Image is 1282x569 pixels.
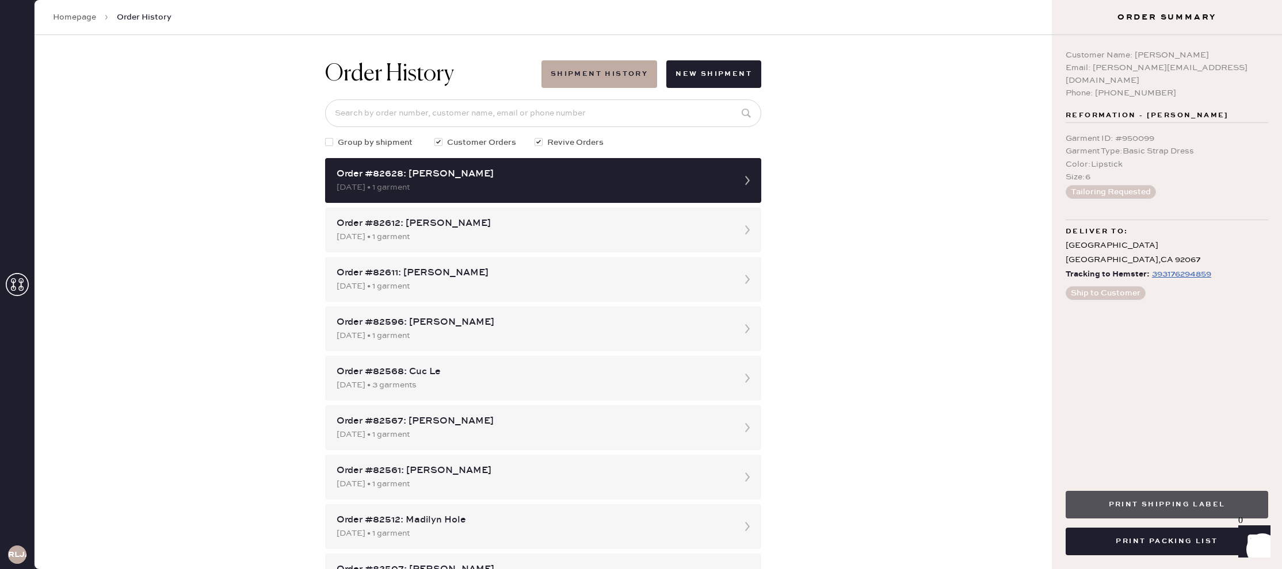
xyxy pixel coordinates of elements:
[623,266,657,300] img: logo
[338,136,413,149] span: Group by shipment
[547,136,604,149] span: Revive Orders
[325,99,761,127] input: Search by order number, customer name, email or phone number
[337,266,729,280] div: Order #82611: [PERSON_NAME]
[597,227,682,236] img: Logo
[337,464,729,478] div: Order #82561: [PERSON_NAME]
[337,230,729,243] div: [DATE] • 1 garment
[1066,109,1229,122] span: Reformation - [PERSON_NAME]
[337,316,729,329] div: Order #82596: [PERSON_NAME]
[337,167,729,181] div: Order #82628: [PERSON_NAME]
[447,136,516,149] span: Customer Orders
[1066,61,1268,87] div: Email: [PERSON_NAME][EMAIL_ADDRESS][DOMAIN_NAME]
[1159,209,1243,224] td: 1
[941,407,1243,422] th: # Garments
[1066,491,1268,518] button: Print Shipping Label
[37,422,209,437] td: 82628
[170,194,1159,209] th: Description
[117,11,171,23] span: Order History
[170,209,1159,224] td: Basic Strap Dress - Reformation - Avielle Lipstick - Size: 6
[337,365,729,379] div: Order #82568: Cuc Le
[1066,498,1268,509] a: Print Shipping Label
[1150,267,1211,282] a: 393176294859
[337,329,729,342] div: [DATE] • 1 garment
[337,280,729,293] div: [DATE] • 1 garment
[1066,267,1150,282] span: Tracking to Hemster:
[209,422,493,437] td: [DATE]
[541,60,657,88] button: Shipment History
[666,60,761,88] button: New Shipment
[37,209,170,224] td: 950099
[1066,171,1268,183] div: Size : 6
[1066,145,1268,157] div: Garment Type : Basic Strap Dress
[493,407,941,422] th: Customer
[325,60,454,88] h1: Order History
[37,407,209,422] th: ID
[37,122,1243,136] div: Customer information
[37,343,1243,356] div: Shipment #107214
[37,387,1243,401] div: Orders In Shipment :
[941,422,1243,437] td: 1
[1066,158,1268,171] div: Color : Lipstick
[37,329,1243,343] div: Shipment Summary
[337,181,729,194] div: [DATE] • 1 garment
[1066,185,1156,199] button: Tailoring Requested
[337,527,729,540] div: [DATE] • 1 garment
[337,478,729,490] div: [DATE] • 1 garment
[597,451,682,460] img: logo
[53,11,96,23] a: Homepage
[337,414,729,428] div: Order #82567: [PERSON_NAME]
[8,551,26,559] h3: RLJA
[1152,267,1211,281] div: https://www.fedex.com/apps/fedextrack/?tracknumbers=393176294859&cntry_code=US
[337,379,729,391] div: [DATE] • 3 garments
[337,513,729,527] div: Order #82512: Madilyn Hole
[37,77,1243,91] div: Packing slip
[37,91,1243,105] div: Order # 82628
[37,194,170,209] th: ID
[1066,225,1128,239] span: Deliver to:
[1066,528,1268,555] button: Print Packing List
[1066,49,1268,61] div: Customer Name: [PERSON_NAME]
[1066,87,1268,99] div: Phone: [PHONE_NUMBER]
[493,422,941,437] td: [PERSON_NAME]
[37,356,1243,370] div: Reformation La Jolla
[209,407,493,422] th: Order Date
[37,136,1243,177] div: # 89055 aya Chabayta [PERSON_NAME][EMAIL_ADDRESS][DOMAIN_NAME]
[1052,11,1282,23] h3: Order Summary
[337,428,729,441] div: [DATE] • 1 garment
[1159,194,1243,209] th: QTY
[337,217,729,230] div: Order #82612: [PERSON_NAME]
[623,14,657,48] img: logo
[1066,132,1268,145] div: Garment ID : # 950099
[1066,239,1268,267] div: [GEOGRAPHIC_DATA] [GEOGRAPHIC_DATA] , CA 92067
[1227,517,1277,567] iframe: Front Chat
[1066,286,1146,300] button: Ship to Customer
